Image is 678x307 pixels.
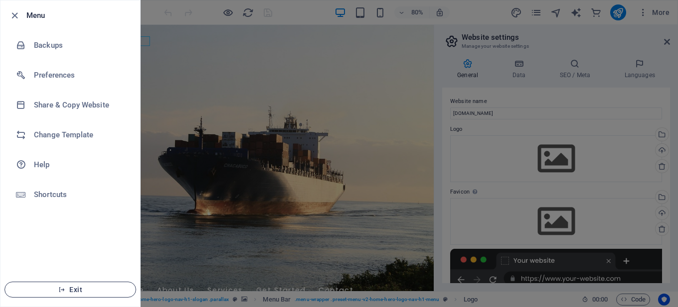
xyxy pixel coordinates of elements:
h6: Menu [26,9,132,21]
h6: Change Template [34,129,126,141]
span: Exit [13,286,128,294]
h6: Help [34,159,126,171]
h6: Preferences [34,69,126,81]
h6: Shortcuts [34,189,126,201]
h6: Backups [34,39,126,51]
button: Exit [4,282,136,298]
h6: Share & Copy Website [34,99,126,111]
a: Help [0,150,140,180]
